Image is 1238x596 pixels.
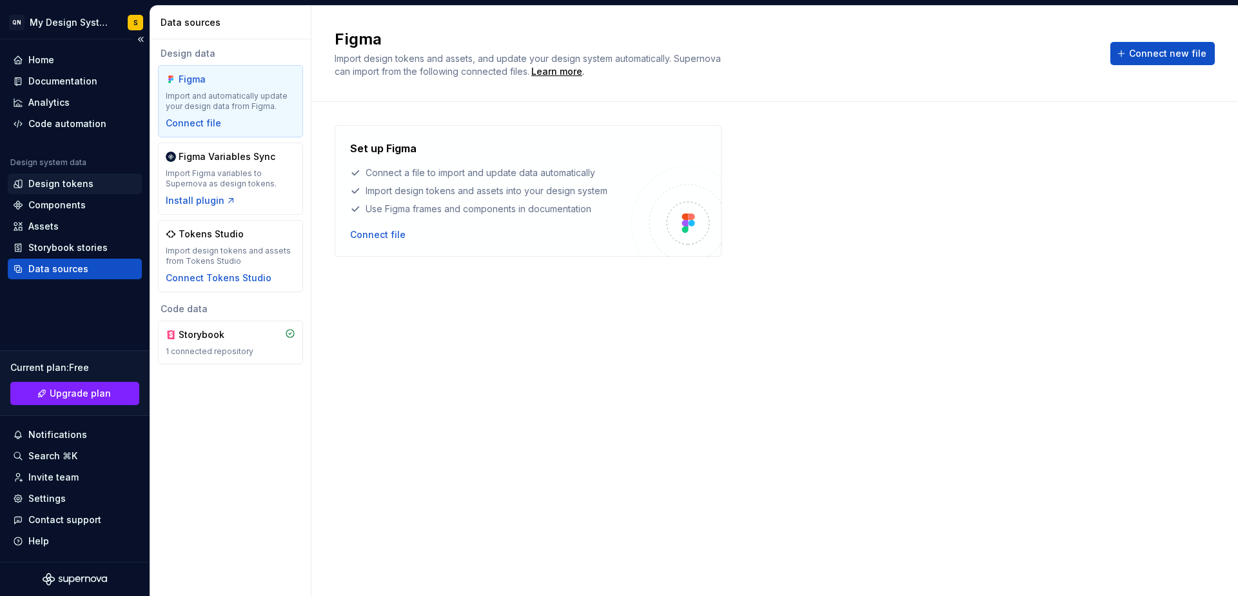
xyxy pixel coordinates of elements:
[132,30,150,48] button: Collapse sidebar
[8,488,142,509] a: Settings
[28,535,49,548] div: Help
[28,471,79,484] div: Invite team
[350,203,631,215] div: Use Figma frames and components in documentation
[8,259,142,279] a: Data sources
[531,65,582,78] a: Learn more
[161,16,306,29] div: Data sources
[350,184,631,197] div: Import design tokens and assets into your design system
[9,15,25,30] div: QN
[158,143,303,215] a: Figma Variables SyncImport Figma variables to Supernova as design tokens.Install plugin
[28,96,70,109] div: Analytics
[133,17,138,28] div: S
[166,91,295,112] div: Import and automatically update your design data from Figma.
[179,228,244,241] div: Tokens Studio
[3,8,147,36] button: QNMy Design SystemS
[158,321,303,364] a: Storybook1 connected repository
[158,47,303,60] div: Design data
[30,16,112,29] div: My Design System
[28,241,108,254] div: Storybook stories
[28,263,88,275] div: Data sources
[335,53,723,77] span: Import design tokens and assets, and update your design system automatically. Supernova can impor...
[8,114,142,134] a: Code automation
[8,424,142,445] button: Notifications
[28,75,97,88] div: Documentation
[28,492,66,505] div: Settings
[10,361,139,374] div: Current plan : Free
[529,67,584,77] span: .
[50,387,111,400] span: Upgrade plan
[350,228,406,241] button: Connect file
[166,117,221,130] button: Connect file
[8,92,142,113] a: Analytics
[10,382,139,405] button: Upgrade plan
[8,237,142,258] a: Storybook stories
[28,450,77,462] div: Search ⌘K
[350,141,417,156] h4: Set up Figma
[28,428,87,441] div: Notifications
[179,150,275,163] div: Figma Variables Sync
[28,199,86,212] div: Components
[8,467,142,488] a: Invite team
[8,174,142,194] a: Design tokens
[8,71,142,92] a: Documentation
[10,157,86,168] div: Design system data
[1110,42,1215,65] button: Connect new file
[158,303,303,315] div: Code data
[166,194,236,207] button: Install plugin
[335,29,1095,50] h2: Figma
[28,117,106,130] div: Code automation
[158,65,303,137] a: FigmaImport and automatically update your design data from Figma.Connect file
[28,177,93,190] div: Design tokens
[166,346,295,357] div: 1 connected repository
[43,573,107,586] svg: Supernova Logo
[179,328,241,341] div: Storybook
[179,73,241,86] div: Figma
[8,195,142,215] a: Components
[166,246,295,266] div: Import design tokens and assets from Tokens Studio
[8,216,142,237] a: Assets
[8,510,142,530] button: Contact support
[28,54,54,66] div: Home
[8,531,142,551] button: Help
[166,272,271,284] button: Connect Tokens Studio
[28,513,101,526] div: Contact support
[1129,47,1206,60] span: Connect new file
[350,166,631,179] div: Connect a file to import and update data automatically
[8,446,142,466] button: Search ⌘K
[158,220,303,292] a: Tokens StudioImport design tokens and assets from Tokens StudioConnect Tokens Studio
[8,50,142,70] a: Home
[166,168,295,189] div: Import Figma variables to Supernova as design tokens.
[28,220,59,233] div: Assets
